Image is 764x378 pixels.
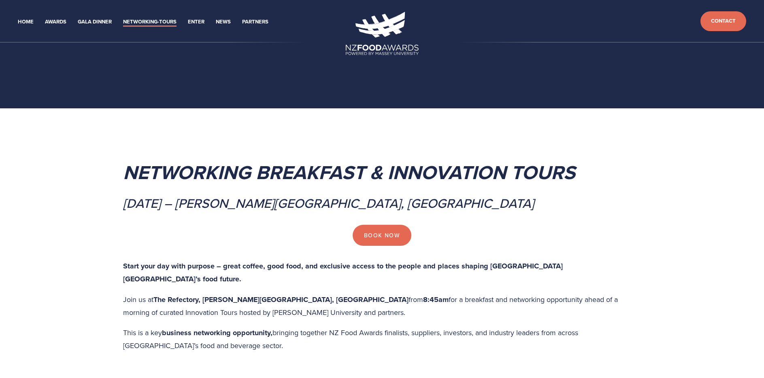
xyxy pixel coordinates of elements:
a: Partners [242,17,268,27]
strong: business networking opportunity, [162,327,272,338]
a: Gala Dinner [78,17,112,27]
strong: Start your day with purpose – great coffee, good food, and exclusive access to the people and pla... [123,261,565,285]
a: Networking-Tours [123,17,177,27]
a: Contact [700,11,746,31]
p: This is a key bringing together NZ Food Awards finalists, suppliers, investors, and industry lead... [123,326,641,352]
strong: 8:45am [423,294,449,305]
em: Networking Breakfast & Innovation Tours [123,158,575,186]
a: Enter [188,17,204,27]
a: Book Now [353,225,411,246]
a: Awards [45,17,66,27]
a: Home [18,17,34,27]
strong: The Refectory, [PERSON_NAME][GEOGRAPHIC_DATA], [GEOGRAPHIC_DATA] [153,294,409,305]
a: News [216,17,231,27]
p: Join us at from for a breakfast and networking opportunity ahead of a morning of curated Innovati... [123,293,641,319]
em: [DATE] – [PERSON_NAME][GEOGRAPHIC_DATA], [GEOGRAPHIC_DATA] [123,194,534,212]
